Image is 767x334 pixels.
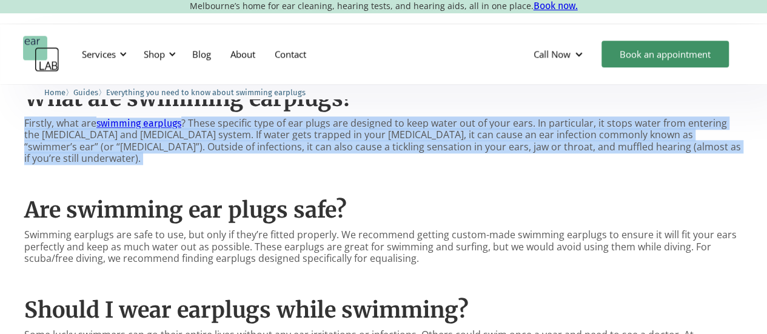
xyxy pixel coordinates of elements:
a: home [23,36,59,72]
h2: Should I wear earplugs while swimming? [24,297,743,323]
div: Shop [144,48,165,60]
a: Blog [183,36,221,72]
a: About [221,36,265,72]
li: 〉 [73,86,106,99]
a: Book an appointment [601,41,729,67]
p: Firstly, what are ? These specific type of ear plugs are designed to keep water out of your ears.... [24,118,743,164]
span: Home [44,88,65,97]
span: Everything you need to know about swimming earplugs [106,88,306,97]
div: Call Now [534,48,571,60]
p: Swimming earplugs are safe to use, but only if they’re fitted properly. We recommend getting cust... [24,229,743,264]
a: Contact [265,36,316,72]
a: Everything you need to know about swimming earplugs [106,86,306,98]
a: swimming earplugs [96,118,181,129]
a: Guides [73,86,98,98]
p: ‍ [24,273,743,285]
li: 〉 [44,86,73,99]
span: Guides [73,88,98,97]
p: ‍ [24,173,743,185]
div: Call Now [524,36,595,72]
a: Home [44,86,65,98]
div: Shop [136,36,179,72]
h2: What are swimming earplugs? [24,85,743,112]
div: Services [75,36,130,72]
h2: Are swimming ear plugs safe? [24,197,743,223]
div: Services [82,48,116,60]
